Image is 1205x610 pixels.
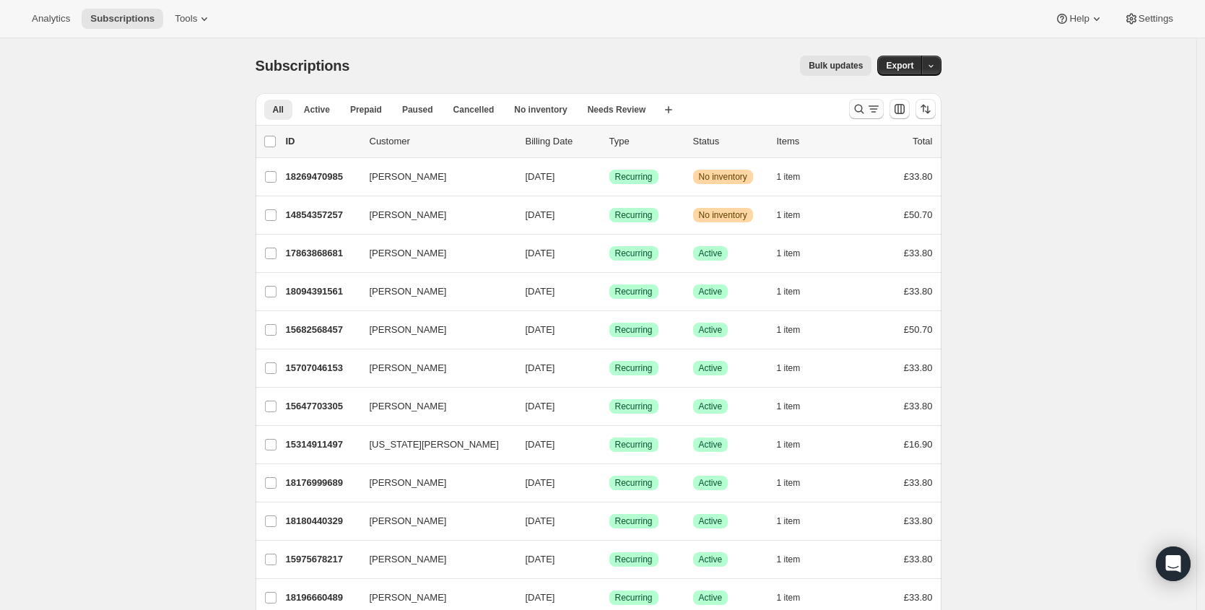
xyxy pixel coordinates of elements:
[286,358,933,378] div: 15707046153[PERSON_NAME][DATE]SuccessRecurringSuccessActive1 item£33.80
[286,399,358,414] p: 15647703305
[904,401,933,411] span: £33.80
[777,549,817,570] button: 1 item
[286,134,358,149] p: ID
[361,318,505,341] button: [PERSON_NAME]
[699,209,747,221] span: No inventory
[777,362,801,374] span: 1 item
[175,13,197,25] span: Tools
[370,476,447,490] span: [PERSON_NAME]
[286,320,933,340] div: 15682568457[PERSON_NAME][DATE]SuccessRecurringSuccessActive1 item£50.70
[361,586,505,609] button: [PERSON_NAME]
[777,171,801,183] span: 1 item
[1139,13,1173,25] span: Settings
[286,591,358,605] p: 18196660489
[23,9,79,29] button: Analytics
[304,104,330,116] span: Active
[1069,13,1089,25] span: Help
[904,286,933,297] span: £33.80
[904,171,933,182] span: £33.80
[849,99,884,119] button: Search and filter results
[370,134,514,149] p: Customer
[273,104,284,116] span: All
[370,323,447,337] span: [PERSON_NAME]
[361,357,505,380] button: [PERSON_NAME]
[699,324,723,336] span: Active
[370,361,447,375] span: [PERSON_NAME]
[526,515,555,526] span: [DATE]
[777,515,801,527] span: 1 item
[777,592,801,604] span: 1 item
[526,248,555,258] span: [DATE]
[777,209,801,221] span: 1 item
[777,473,817,493] button: 1 item
[699,439,723,450] span: Active
[699,401,723,412] span: Active
[286,435,933,455] div: 15314911497[US_STATE][PERSON_NAME][DATE]SuccessRecurringSuccessActive1 item£16.90
[615,401,653,412] span: Recurring
[809,60,863,71] span: Bulk updates
[286,208,358,222] p: 14854357257
[777,248,801,259] span: 1 item
[699,515,723,527] span: Active
[699,171,747,183] span: No inventory
[777,401,801,412] span: 1 item
[286,552,358,567] p: 15975678217
[402,104,433,116] span: Paused
[526,477,555,488] span: [DATE]
[453,104,495,116] span: Cancelled
[286,514,358,528] p: 18180440329
[286,396,933,417] div: 15647703305[PERSON_NAME][DATE]SuccessRecurringSuccessActive1 item£33.80
[1156,546,1191,581] div: Open Intercom Messenger
[82,9,163,29] button: Subscriptions
[699,592,723,604] span: Active
[615,324,653,336] span: Recurring
[286,473,933,493] div: 18176999689[PERSON_NAME][DATE]SuccessRecurringSuccessActive1 item£33.80
[657,100,680,120] button: Create new view
[877,56,922,76] button: Export
[777,439,801,450] span: 1 item
[615,515,653,527] span: Recurring
[904,248,933,258] span: £33.80
[286,170,358,184] p: 18269470985
[286,511,933,531] div: 18180440329[PERSON_NAME][DATE]SuccessRecurringSuccessActive1 item£33.80
[699,477,723,489] span: Active
[286,323,358,337] p: 15682568457
[904,209,933,220] span: £50.70
[526,286,555,297] span: [DATE]
[915,99,936,119] button: Sort the results
[904,515,933,526] span: £33.80
[286,588,933,608] div: 18196660489[PERSON_NAME][DATE]SuccessRecurringSuccessActive1 item£33.80
[361,510,505,533] button: [PERSON_NAME]
[615,554,653,565] span: Recurring
[904,324,933,335] span: £50.70
[350,104,382,116] span: Prepaid
[588,104,646,116] span: Needs Review
[777,554,801,565] span: 1 item
[615,286,653,297] span: Recurring
[693,134,765,149] p: Status
[777,477,801,489] span: 1 item
[1046,9,1112,29] button: Help
[615,592,653,604] span: Recurring
[526,209,555,220] span: [DATE]
[615,248,653,259] span: Recurring
[526,324,555,335] span: [DATE]
[615,171,653,183] span: Recurring
[361,471,505,494] button: [PERSON_NAME]
[286,282,933,302] div: 18094391561[PERSON_NAME][DATE]SuccessRecurringSuccessActive1 item£33.80
[904,592,933,603] span: £33.80
[777,396,817,417] button: 1 item
[286,476,358,490] p: 18176999689
[913,134,932,149] p: Total
[370,246,447,261] span: [PERSON_NAME]
[286,246,358,261] p: 17863868681
[526,362,555,373] span: [DATE]
[361,433,505,456] button: [US_STATE][PERSON_NAME]
[286,134,933,149] div: IDCustomerBilling DateTypeStatusItemsTotal
[699,286,723,297] span: Active
[286,167,933,187] div: 18269470985[PERSON_NAME][DATE]SuccessRecurringWarningNo inventory1 item£33.80
[886,60,913,71] span: Export
[370,208,447,222] span: [PERSON_NAME]
[615,362,653,374] span: Recurring
[361,280,505,303] button: [PERSON_NAME]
